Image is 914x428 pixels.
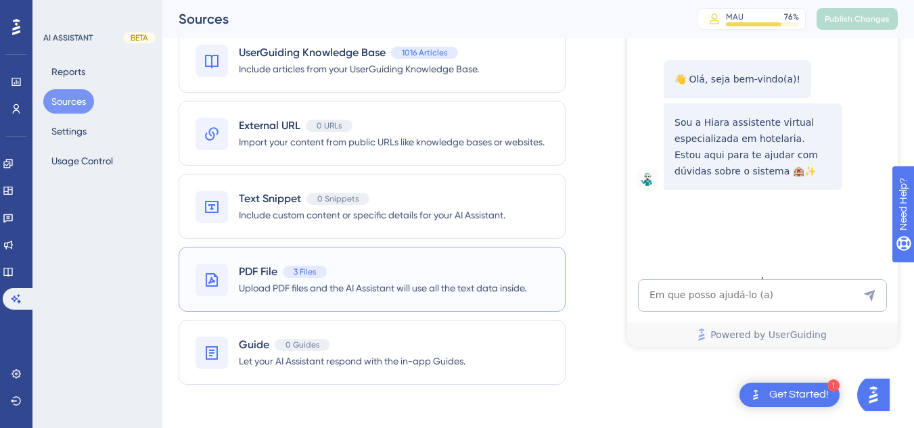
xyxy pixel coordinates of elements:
[317,120,342,131] span: 0 URLs
[817,8,898,30] button: Publish Changes
[285,339,319,350] span: 0 Guides
[726,11,744,22] div: MAU
[239,191,301,207] span: Text Snippet
[32,3,85,20] span: Need Help?
[239,337,269,353] span: Guide
[627,11,898,347] iframe: UserGuiding AI Assistant
[739,383,840,407] div: Open Get Started! checklist, remaining modules: 1
[43,119,95,143] button: Settings
[857,375,898,415] iframe: UserGuiding AI Assistant Launcher
[317,193,359,204] span: 0 Snippets
[239,353,465,369] span: Let your AI Assistant respond with the in-app Guides.
[43,32,93,43] div: AI ASSISTANT
[825,14,890,24] span: Publish Changes
[784,11,799,22] div: 76 %
[239,45,386,61] span: UserGuiding Knowledge Base
[827,379,840,391] div: 1
[239,118,300,134] span: External URL
[239,207,505,223] span: Include custom content or specific details for your AI Assistant.
[123,32,156,43] div: BETA
[43,89,94,114] button: Sources
[239,134,545,150] span: Import your content from public URLs like knowledge bases or websites.
[769,387,829,402] div: Get Started!
[239,264,277,280] span: PDF File
[294,266,316,277] span: 3 Files
[43,149,121,173] button: Usage Control
[748,387,764,403] img: launcher-image-alternative-text
[402,47,447,58] span: 1016 Articles
[179,9,664,28] div: Sources
[239,280,526,296] span: Upload PDF files and the AI Assistant will use all the text data inside.
[239,61,479,77] span: Include articles from your UserGuiding Knowledge Base.
[43,60,93,84] button: Reports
